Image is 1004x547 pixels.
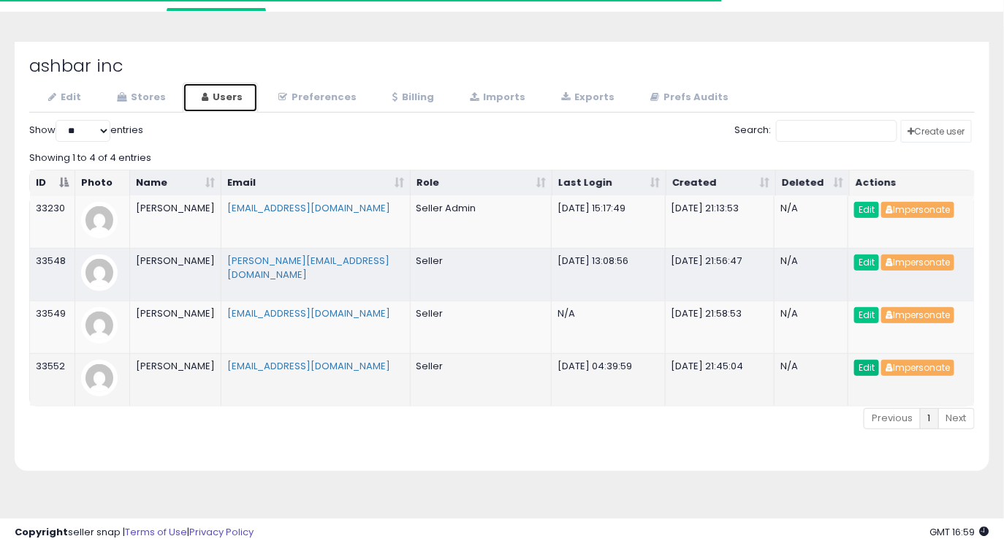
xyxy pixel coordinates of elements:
a: Billing [373,83,449,113]
td: N/A [775,248,848,301]
h2: ashbar inc [29,56,975,75]
td: Seller [411,301,552,353]
td: [DATE] 13:08:56 [552,248,665,301]
strong: Copyright [15,525,68,539]
a: Terms of Use [125,525,187,539]
td: [DATE] 15:17:49 [552,196,665,248]
a: Impersonate [881,308,954,322]
a: Imports [451,83,541,113]
img: profile [81,254,118,291]
td: N/A [552,301,665,353]
button: Impersonate [881,307,954,323]
th: Name: activate to sort column ascending [130,170,221,197]
a: Stores [98,83,181,113]
td: N/A [775,196,848,248]
th: Email: activate to sort column ascending [221,170,411,197]
td: Seller [411,248,552,301]
a: Impersonate [881,361,954,374]
th: Created: activate to sort column ascending [666,170,776,197]
a: Edit [854,307,879,323]
td: 33549 [30,301,75,353]
div: seller snap | | [15,526,254,540]
a: Next [938,408,975,429]
a: [PERSON_NAME][EMAIL_ADDRESS][DOMAIN_NAME] [227,254,389,282]
span: Create user [908,125,965,137]
th: Actions [850,170,976,197]
td: [DATE] 21:45:04 [666,353,775,406]
a: Edit [29,83,96,113]
img: profile [81,307,118,344]
td: N/A [775,301,848,353]
td: [PERSON_NAME] [130,301,221,353]
a: [EMAIL_ADDRESS][DOMAIN_NAME] [227,201,390,215]
td: [DATE] 21:56:47 [666,248,775,301]
a: Previous [864,408,921,429]
a: Preferences [259,83,372,113]
a: [EMAIL_ADDRESS][DOMAIN_NAME] [227,359,390,373]
th: Last Login: activate to sort column ascending [552,170,666,197]
td: Seller [411,353,552,406]
a: [EMAIL_ADDRESS][DOMAIN_NAME] [227,306,390,320]
a: Edit [854,202,879,218]
a: Privacy Policy [189,525,254,539]
a: 1 [920,408,939,429]
label: Search: [734,120,897,142]
td: [PERSON_NAME] [130,248,221,301]
td: 33548 [30,248,75,301]
td: [PERSON_NAME] [130,196,221,248]
td: [DATE] 21:13:53 [666,196,775,248]
span: 2025-09-15 16:59 GMT [930,525,989,539]
img: profile [81,360,118,396]
a: Impersonate [881,203,954,216]
a: Exports [542,83,630,113]
td: [DATE] 04:39:59 [552,353,665,406]
td: N/A [775,353,848,406]
th: Deleted: activate to sort column ascending [776,170,850,197]
button: Impersonate [881,254,954,271]
td: Seller Admin [411,196,552,248]
td: [PERSON_NAME] [130,353,221,406]
td: 33230 [30,196,75,248]
img: profile [81,202,118,238]
a: Edit [854,360,879,376]
button: Impersonate [881,360,954,376]
div: Showing 1 to 4 of 4 entries [29,146,975,165]
td: 33552 [30,353,75,406]
input: Search: [776,120,897,142]
th: ID: activate to sort column descending [30,170,75,197]
a: Prefs Audits [631,83,744,113]
th: Role: activate to sort column ascending [411,170,552,197]
label: Show entries [29,120,143,142]
select: Showentries [56,120,110,142]
a: Create user [901,120,972,143]
td: [DATE] 21:58:53 [666,301,775,353]
a: Users [183,83,258,113]
a: Edit [854,254,879,271]
a: Impersonate [881,255,954,269]
button: Impersonate [881,202,954,218]
th: Photo [75,170,130,197]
